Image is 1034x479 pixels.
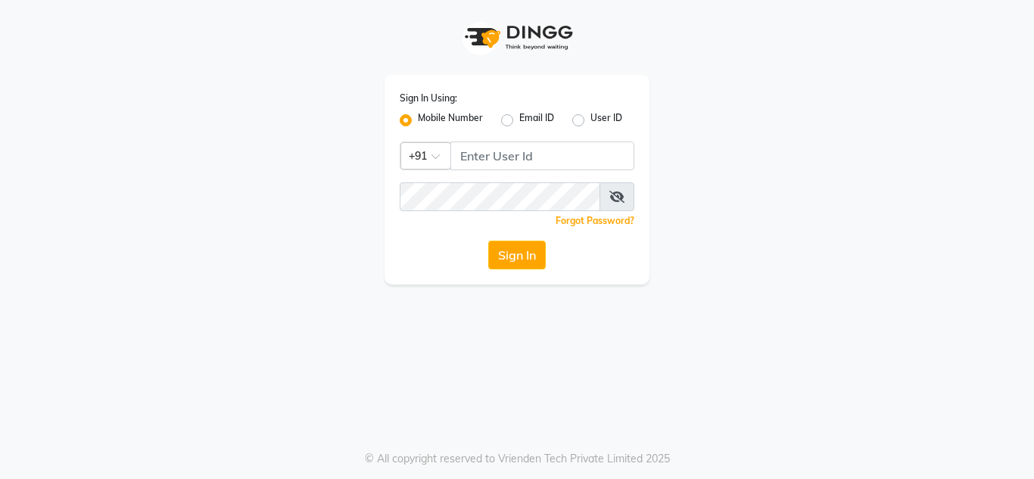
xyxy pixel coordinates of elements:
button: Sign In [488,241,546,269]
input: Username [400,182,600,211]
label: User ID [590,111,622,129]
a: Forgot Password? [556,215,634,226]
input: Username [450,142,634,170]
label: Mobile Number [418,111,483,129]
label: Sign In Using: [400,92,457,105]
label: Email ID [519,111,554,129]
img: logo1.svg [456,15,578,60]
